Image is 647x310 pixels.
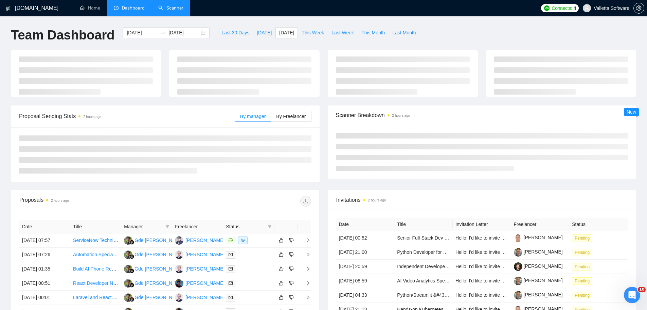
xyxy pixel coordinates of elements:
th: Title [394,218,453,231]
span: 10 [638,287,646,292]
a: homeHome [80,5,100,11]
button: dislike [287,265,295,273]
a: Laravel and React.js Developer for Web Application [73,295,182,300]
img: c1kGZRmuFuQfpI3KC3ZCV2HPYAO_5vFIAHIOPALeRh9e0IOnsjtkp95tBhf1jj-9P4 [514,291,522,299]
span: mail [229,267,233,271]
span: dislike [289,252,294,257]
img: gigradar-bm.png [129,240,134,245]
button: dislike [287,293,295,301]
a: AA[PERSON_NAME] [175,266,224,271]
span: mail [229,295,233,299]
button: Last Month [389,27,419,38]
span: Connects: [552,4,572,12]
img: logo [6,3,11,14]
span: right [300,295,310,300]
a: ServiceNow Technical Architect [73,238,139,243]
img: GK [124,265,132,273]
span: [DATE] [257,29,272,36]
a: [PERSON_NAME] [514,235,563,240]
img: gigradar-bm.png [129,254,134,259]
a: Automation Specialist for [DOMAIN_NAME] and OpenAI Vision API Integration [73,252,238,257]
span: This Month [361,29,385,36]
time: 2 hours ago [83,115,101,119]
iframe: Intercom live chat [624,287,640,303]
td: [DATE] 07:26 [19,248,70,262]
span: eye [241,238,245,242]
span: Pending [572,292,592,299]
td: [DATE] 20:59 [336,260,395,274]
button: Last 30 Days [218,27,253,38]
input: End date [168,29,199,36]
td: Laravel and React.js Developer for Web Application [70,291,121,305]
td: Build AI Phone Receptionist with RetellAI, Twilio, ElevenLabs, and CallRail Integration [70,262,121,276]
span: Status [226,223,265,230]
span: right [300,252,310,257]
a: [PERSON_NAME] [514,292,563,297]
div: [PERSON_NAME] [185,279,224,287]
a: AA[PERSON_NAME] [175,294,224,300]
span: Pending [572,234,592,242]
time: 2 hours ago [368,198,386,202]
span: mail [229,252,233,257]
img: c1SZ_dcDJKvcl8YE5UPWspYMpiYuT3v4InGxcAaIAVT0coBAMgxC3MpL22cVoU-ZYX [514,262,522,271]
span: dislike [289,238,294,243]
td: Python/Streamlit &#43; FastAPI Engineer for Construction Draw App v1 (SQLite→Postgres, GCP) [394,288,453,303]
span: filter [165,225,169,229]
a: Pending [572,264,595,269]
a: Pending [572,235,595,241]
span: mail [229,281,233,285]
td: [DATE] 01:35 [19,262,70,276]
th: Invitation Letter [453,218,511,231]
button: like [277,250,285,259]
span: like [279,280,284,286]
span: dislike [289,295,294,300]
td: Automation Specialist for Make.com and OpenAI Vision API Integration [70,248,121,262]
td: [DATE] 00:52 [336,231,395,245]
td: [DATE] 00:01 [19,291,70,305]
button: [DATE] [275,27,298,38]
td: [DATE] 21:00 [336,245,395,260]
img: RZ [175,279,183,288]
a: Pending [572,249,595,255]
time: 2 hours ago [392,114,410,117]
a: Pending [572,278,595,283]
button: This Month [358,27,389,38]
img: gigradar-bm.png [129,268,134,273]
button: dislike [287,236,295,244]
div: [PERSON_NAME] [185,294,224,301]
td: AI Video Analytics Specialist – Research & Implement BriefCam with Eagle Eye for Warehouse Security [394,274,453,288]
th: Manager [121,220,172,233]
span: setting [634,5,644,11]
a: React Developer Needed to Complete Website [73,280,172,286]
div: [PERSON_NAME] [185,236,224,244]
a: [PERSON_NAME] [514,249,563,255]
th: Freelancer [511,218,570,231]
a: DS[PERSON_NAME] [175,237,224,243]
span: message [229,238,233,242]
div: Gde [PERSON_NAME] [134,279,184,287]
span: Last Month [392,29,416,36]
button: like [277,279,285,287]
a: setting [633,5,644,11]
img: AA [175,250,183,259]
div: Proposals [19,196,165,207]
a: GKGde [PERSON_NAME] [124,251,184,257]
span: By manager [240,114,266,119]
img: c1kGZRmuFuQfpI3KC3ZCV2HPYAO_5vFIAHIOPALeRh9e0IOnsjtkp95tBhf1jj-9P4 [514,248,522,257]
span: filter [266,222,273,232]
div: [PERSON_NAME] [185,251,224,258]
button: like [277,236,285,244]
span: 4 [574,4,576,12]
img: GK [124,293,132,302]
td: React Developer Needed to Complete Website [70,276,121,291]
span: Dashboard [122,5,145,11]
span: user [585,6,589,11]
span: Manager [124,223,163,230]
td: Independent Developer with Azure, Power Platform and AI Expertise [394,260,453,274]
th: Status [569,218,628,231]
button: [DATE] [253,27,275,38]
a: Python/Streamlit &#43; FastAPI Engineer for Construction Draw App v1 (SQLite→Postgres, GCP) [397,292,603,298]
div: Gde [PERSON_NAME] [134,294,184,301]
a: GKGde [PERSON_NAME] [124,237,184,243]
th: Freelancer [172,220,223,233]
